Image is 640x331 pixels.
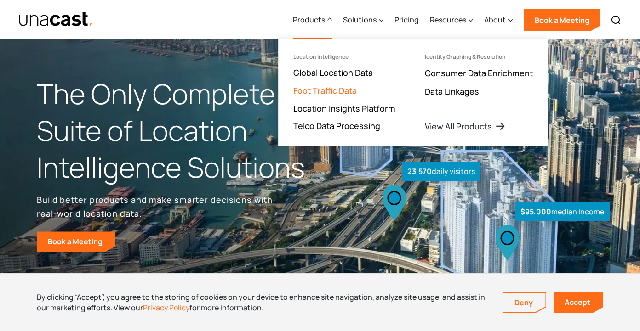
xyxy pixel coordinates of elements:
div: Products [293,14,325,25]
img: Unacast text logo [18,11,93,28]
a: Pricing [394,1,419,39]
a: Data Linkages [425,86,479,97]
div: Resources [430,1,473,39]
div: daily visitors [402,162,480,181]
a: Consumer Data Enrichment [425,67,533,79]
div: Resources [430,14,466,25]
p: Build better products and make smarter decisions with real-world location data. [37,193,276,220]
div: Solutions [343,1,383,39]
a: Telco Data Processing [293,120,380,131]
div: Solutions [343,14,377,25]
div: median income [515,202,610,222]
a: home [18,11,93,28]
a: Location Insights Platform [293,103,395,114]
div: By clicking “Accept”, you agree to the storing of cookies on your device to enhance site navigati... [37,292,489,313]
a: Book a Meeting [524,9,600,31]
div: About [484,1,513,39]
a: Privacy Policy [143,303,189,313]
a: View All Products [425,121,506,132]
h1: The Only Complete Suite of Location Intelligence Solutions [37,76,320,185]
img: Search icon [611,15,622,26]
a: Accept [554,292,603,313]
div: Identity Graphing & Resolution [425,54,506,60]
a: Foot Traffic Data [293,85,357,96]
a: Deny [503,293,546,312]
div: Products [293,1,332,39]
strong: 23,570 [407,166,432,176]
div: About [484,14,506,25]
div: Location Intelligence [293,54,349,60]
a: Book a Meeting [37,231,115,252]
strong: $95,000 [520,207,551,217]
nav: Products [278,39,548,146]
a: Global Location Data [293,67,373,78]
